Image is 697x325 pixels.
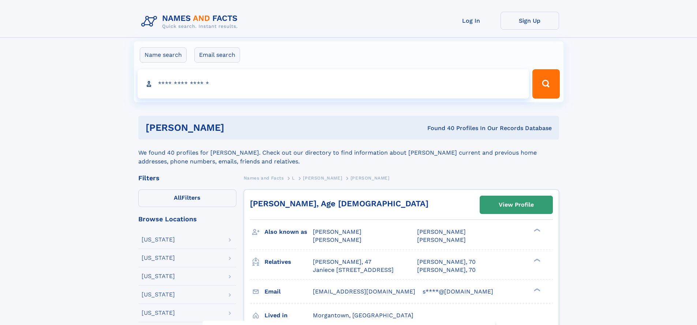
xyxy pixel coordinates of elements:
[142,310,175,316] div: [US_STATE]
[313,288,415,295] span: [EMAIL_ADDRESS][DOMAIN_NAME]
[265,256,313,268] h3: Relatives
[174,194,181,201] span: All
[292,176,295,181] span: L
[250,199,428,208] a: [PERSON_NAME], Age [DEMOGRAPHIC_DATA]
[142,255,175,261] div: [US_STATE]
[138,216,236,222] div: Browse Locations
[138,69,529,99] input: search input
[313,258,371,266] a: [PERSON_NAME], 47
[265,285,313,298] h3: Email
[142,292,175,298] div: [US_STATE]
[313,266,394,274] a: Janiece [STREET_ADDRESS]
[313,236,361,243] span: [PERSON_NAME]
[194,47,240,63] label: Email search
[326,124,552,132] div: Found 40 Profiles In Our Records Database
[142,237,175,243] div: [US_STATE]
[532,258,541,262] div: ❯
[480,196,552,214] a: View Profile
[265,226,313,238] h3: Also known as
[303,176,342,181] span: [PERSON_NAME]
[142,273,175,279] div: [US_STATE]
[442,12,501,30] a: Log In
[417,236,466,243] span: [PERSON_NAME]
[351,176,390,181] span: [PERSON_NAME]
[532,69,559,99] button: Search Button
[244,173,284,182] a: Names and Facts
[313,228,361,235] span: [PERSON_NAME]
[313,312,413,319] span: Morgantown, [GEOGRAPHIC_DATA]
[265,309,313,322] h3: Lived in
[417,228,466,235] span: [PERSON_NAME]
[417,258,476,266] a: [PERSON_NAME], 70
[499,196,534,213] div: View Profile
[292,173,295,182] a: L
[138,140,559,166] div: We found 40 profiles for [PERSON_NAME]. Check out our directory to find information about [PERSON...
[417,266,476,274] a: [PERSON_NAME], 70
[303,173,342,182] a: [PERSON_NAME]
[501,12,559,30] a: Sign Up
[138,189,236,207] label: Filters
[138,175,236,181] div: Filters
[140,47,187,63] label: Name search
[532,228,541,233] div: ❯
[146,123,326,132] h1: [PERSON_NAME]
[532,287,541,292] div: ❯
[138,12,244,32] img: Logo Names and Facts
